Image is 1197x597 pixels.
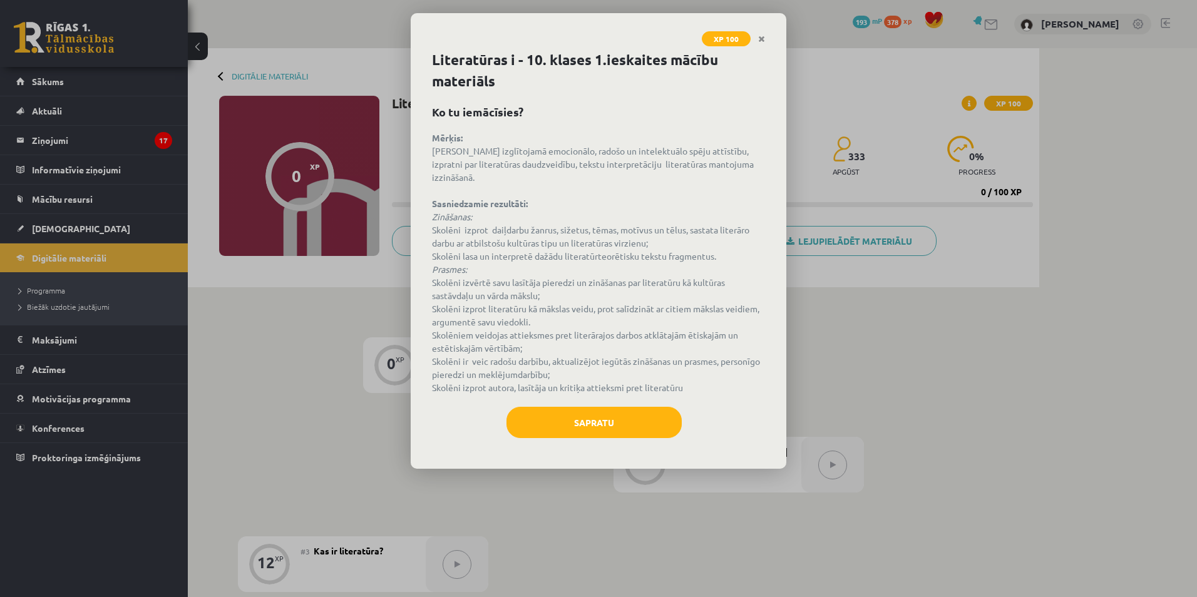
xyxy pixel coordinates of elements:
em: Prasmes: [432,263,467,275]
strong: Sasniedzamie rezultāti: [432,198,528,209]
em: Zināšanas: [432,211,472,222]
span: XP 100 [702,31,751,46]
h2: Ko tu iemācīsies? [432,103,765,120]
p: [PERSON_NAME] izglītojamā emocionālo, radošo un intelektuālo spēju attīstību, izpratni par litera... [432,131,765,394]
button: Sapratu [506,407,682,438]
a: Close [751,27,773,51]
h1: Literatūras i - 10. klases 1.ieskaites mācību materiāls [432,49,765,92]
strong: Mērķis: [432,132,463,143]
